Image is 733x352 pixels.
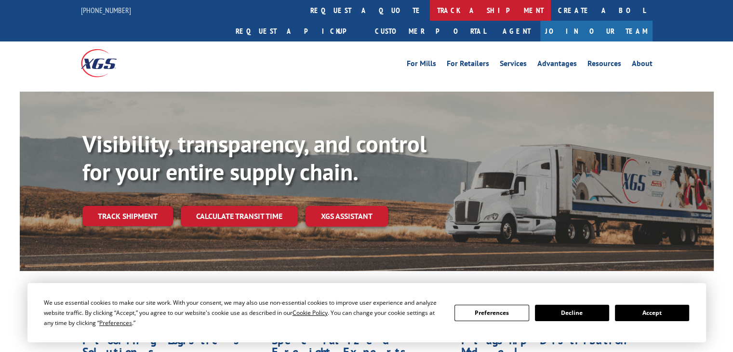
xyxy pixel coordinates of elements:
[27,283,706,342] div: Cookie Consent Prompt
[44,298,443,328] div: We use essential cookies to make our site work. With your consent, we may also use non-essential ...
[407,60,436,70] a: For Mills
[82,129,426,187] b: Visibility, transparency, and control for your entire supply chain.
[493,21,540,41] a: Agent
[535,305,609,321] button: Decline
[368,21,493,41] a: Customer Portal
[454,305,529,321] button: Preferences
[500,60,527,70] a: Services
[306,206,388,227] a: XGS ASSISTANT
[615,305,689,321] button: Accept
[537,60,577,70] a: Advantages
[632,60,653,70] a: About
[99,319,132,327] span: Preferences
[82,206,173,226] a: Track shipment
[181,206,298,227] a: Calculate transit time
[293,309,328,317] span: Cookie Policy
[587,60,621,70] a: Resources
[81,5,131,15] a: [PHONE_NUMBER]
[540,21,653,41] a: Join Our Team
[228,21,368,41] a: Request a pickup
[447,60,489,70] a: For Retailers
